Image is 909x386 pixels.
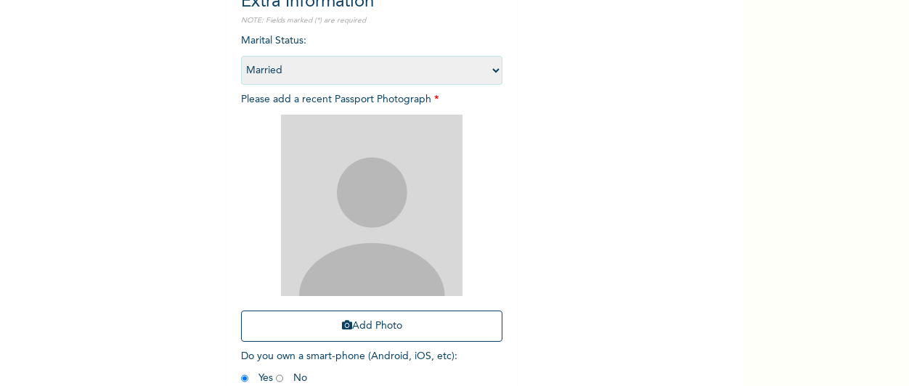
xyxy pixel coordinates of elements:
span: Please add a recent Passport Photograph [241,94,502,349]
p: NOTE: Fields marked (*) are required [241,15,502,26]
button: Add Photo [241,311,502,342]
span: Marital Status : [241,36,502,75]
span: Do you own a smart-phone (Android, iOS, etc) : Yes No [241,351,457,383]
img: Crop [281,115,462,296]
